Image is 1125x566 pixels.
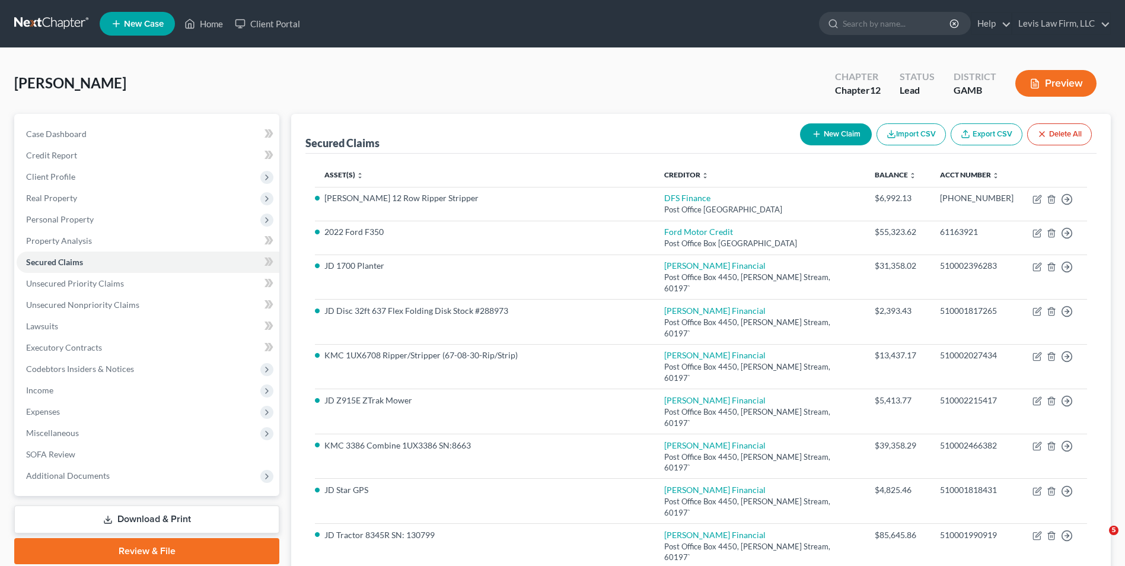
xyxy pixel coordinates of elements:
div: $31,358.02 [875,260,921,272]
span: Secured Claims [26,257,83,267]
span: Property Analysis [26,236,92,246]
a: Property Analysis [17,230,279,252]
li: KMC 1UX6708 Ripper/Stripper (67-08-30-Rip/Strip) [324,349,645,361]
i: unfold_more [992,172,999,179]
a: SOFA Review [17,444,279,465]
div: $85,645.86 [875,529,921,541]
div: District [954,70,996,84]
button: Delete All [1027,123,1092,145]
div: Post Office Box 4450, [PERSON_NAME] Stream, 60197` [664,496,856,518]
div: GAMB [954,84,996,97]
span: SOFA Review [26,449,75,459]
a: Home [179,13,229,34]
div: Secured Claims [305,136,380,150]
input: Search by name... [843,12,951,34]
i: unfold_more [909,172,916,179]
div: 510002027434 [940,349,1014,361]
a: Review & File [14,538,279,564]
a: Case Dashboard [17,123,279,145]
span: Client Profile [26,171,75,182]
div: Post Office Box 4450, [PERSON_NAME] Stream, 60197` [664,361,856,383]
div: Post Office Box 4450, [PERSON_NAME] Stream, 60197` [664,272,856,294]
div: 510002215417 [940,395,1014,406]
span: Executory Contracts [26,342,102,352]
a: Client Portal [229,13,306,34]
a: [PERSON_NAME] Financial [664,350,766,360]
li: JD 1700 Planter [324,260,645,272]
a: [PERSON_NAME] Financial [664,440,766,450]
div: Post Office Box 4450, [PERSON_NAME] Stream, 60197` [664,541,856,563]
span: Unsecured Priority Claims [26,278,124,288]
div: $2,393.43 [875,305,921,317]
li: [PERSON_NAME] 12 Row Ripper Stripper [324,192,645,204]
div: $5,413.77 [875,395,921,406]
span: New Case [124,20,164,28]
button: Import CSV [877,123,946,145]
div: Post Office Box [GEOGRAPHIC_DATA] [664,238,856,249]
li: JD Z915E ZTrak Mower [324,395,645,406]
span: Miscellaneous [26,428,79,438]
a: Acct Number unfold_more [940,170,999,179]
a: Balance unfold_more [875,170,916,179]
div: Post Office Box 4450, [PERSON_NAME] Stream, 60197` [664,317,856,339]
li: 2022 Ford F350 [324,226,645,238]
div: Chapter [835,84,881,97]
a: Executory Contracts [17,337,279,358]
a: Credit Report [17,145,279,166]
a: [PERSON_NAME] Financial [664,306,766,316]
div: 510002396283 [940,260,1014,272]
div: 510002466382 [940,440,1014,451]
span: Codebtors Insiders & Notices [26,364,134,374]
span: 5 [1109,526,1118,535]
li: JD Star GPS [324,484,645,496]
div: $55,323.62 [875,226,921,238]
a: Export CSV [951,123,1022,145]
button: New Claim [800,123,872,145]
div: $39,358.29 [875,440,921,451]
a: Download & Print [14,505,279,533]
a: Unsecured Nonpriority Claims [17,294,279,316]
li: KMC 3386 Combine 1UX3386 SN:8663 [324,440,645,451]
a: Help [971,13,1011,34]
button: Preview [1015,70,1097,97]
iframe: Intercom live chat [1085,526,1113,554]
a: Creditor unfold_more [664,170,709,179]
span: Personal Property [26,214,94,224]
a: [PERSON_NAME] Financial [664,260,766,271]
a: [PERSON_NAME] Financial [664,395,766,405]
div: Status [900,70,935,84]
span: Additional Documents [26,470,110,481]
span: Unsecured Nonpriority Claims [26,300,139,310]
a: DFS Finance [664,193,710,203]
div: Post Office [GEOGRAPHIC_DATA] [664,204,856,215]
div: Post Office Box 4450, [PERSON_NAME] Stream, 60197` [664,406,856,428]
span: Real Property [26,193,77,203]
a: Lawsuits [17,316,279,337]
a: Ford Motor Credit [664,227,733,237]
div: Chapter [835,70,881,84]
div: $6,992.13 [875,192,921,204]
a: Unsecured Priority Claims [17,273,279,294]
li: JD Tractor 8345R SN: 130799 [324,529,645,541]
div: [PHONE_NUMBER] [940,192,1014,204]
i: unfold_more [356,172,364,179]
div: $4,825.46 [875,484,921,496]
a: [PERSON_NAME] Financial [664,530,766,540]
span: Lawsuits [26,321,58,331]
div: 510001818431 [940,484,1014,496]
i: unfold_more [702,172,709,179]
a: Asset(s) unfold_more [324,170,364,179]
div: 510001817265 [940,305,1014,317]
div: $13,437.17 [875,349,921,361]
div: Post Office Box 4450, [PERSON_NAME] Stream, 60197` [664,451,856,473]
span: [PERSON_NAME] [14,74,126,91]
span: 12 [870,84,881,96]
span: Income [26,385,53,395]
span: Expenses [26,406,60,416]
a: Secured Claims [17,252,279,273]
li: JD Disc 32ft 637 Flex Folding Disk Stock #288973 [324,305,645,317]
a: Levis Law Firm, LLC [1012,13,1110,34]
div: 61163921 [940,226,1014,238]
span: Credit Report [26,150,77,160]
div: 510001990919 [940,529,1014,541]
